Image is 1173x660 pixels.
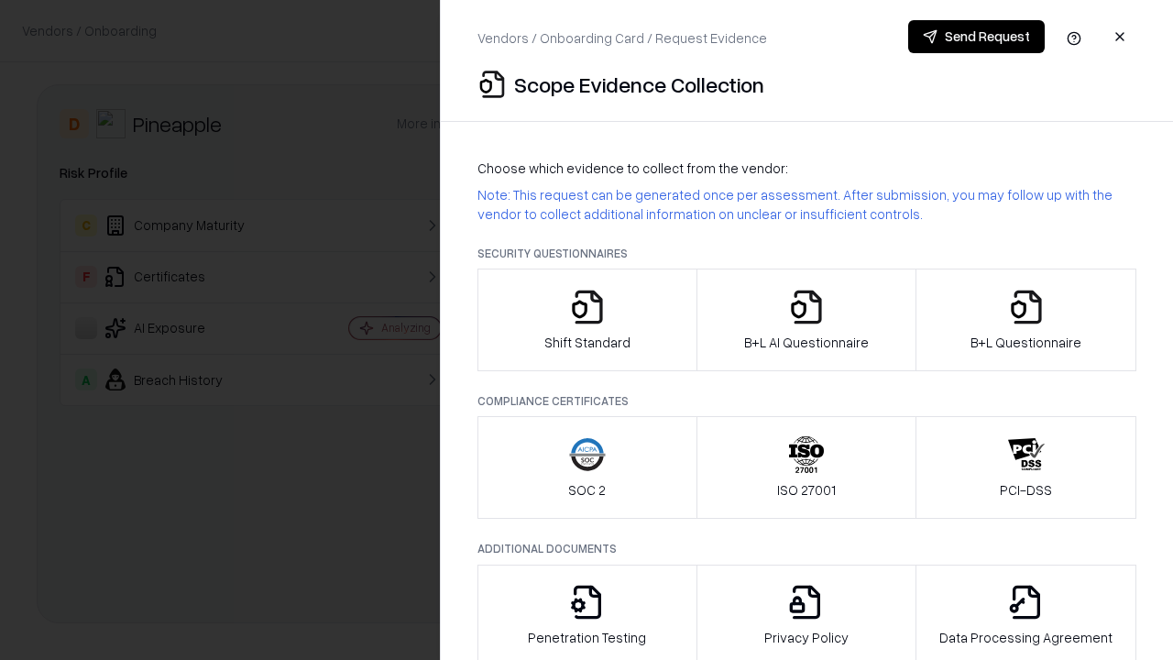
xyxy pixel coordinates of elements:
p: Penetration Testing [528,628,646,647]
button: SOC 2 [477,416,697,519]
p: PCI-DSS [1000,480,1052,500]
p: Shift Standard [544,333,630,352]
p: B+L AI Questionnaire [744,333,869,352]
p: Data Processing Agreement [939,628,1113,647]
button: PCI-DSS [915,416,1136,519]
button: Shift Standard [477,269,697,371]
button: B+L Questionnaire [915,269,1136,371]
p: Privacy Policy [764,628,849,647]
p: Vendors / Onboarding Card / Request Evidence [477,28,767,48]
p: SOC 2 [568,480,606,500]
p: B+L Questionnaire [970,333,1081,352]
p: Choose which evidence to collect from the vendor: [477,159,1136,178]
p: Note: This request can be generated once per assessment. After submission, you may follow up with... [477,185,1136,224]
p: Scope Evidence Collection [514,70,764,99]
p: Additional Documents [477,541,1136,556]
p: ISO 27001 [777,480,836,500]
p: Compliance Certificates [477,393,1136,409]
button: ISO 27001 [696,416,917,519]
button: Send Request [908,20,1045,53]
p: Security Questionnaires [477,246,1136,261]
button: B+L AI Questionnaire [696,269,917,371]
